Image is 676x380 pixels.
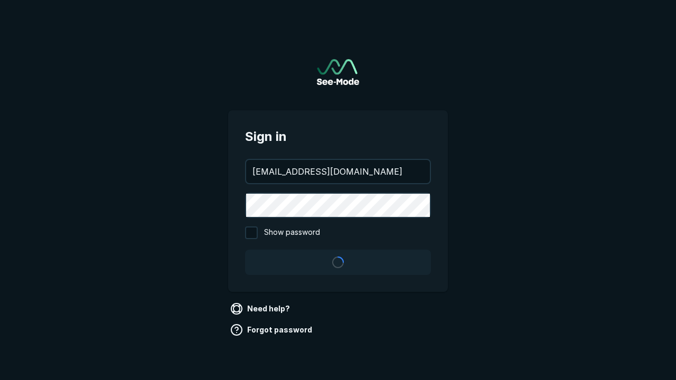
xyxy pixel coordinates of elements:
span: Show password [264,226,320,239]
a: Forgot password [228,321,316,338]
a: Go to sign in [317,59,359,85]
a: Need help? [228,300,294,317]
span: Sign in [245,127,431,146]
img: See-Mode Logo [317,59,359,85]
input: your@email.com [246,160,430,183]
